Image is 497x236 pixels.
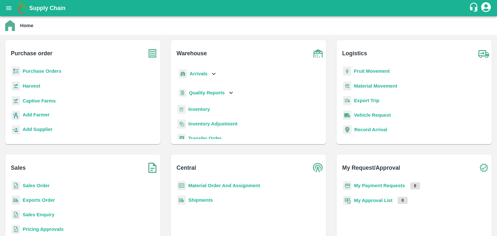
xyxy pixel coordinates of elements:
[12,225,20,234] img: sales
[12,181,20,190] img: sales
[12,111,20,120] img: farmer
[310,45,326,61] img: warehouse
[23,69,61,74] a: Purchase Orders
[144,45,160,61] img: purchase
[354,198,392,203] a: My Approval List
[188,198,213,203] a: Shipments
[342,163,400,172] b: My Request/Approval
[177,134,186,143] img: whTransfer
[343,67,351,76] img: fruit
[188,121,237,126] a: Inventory Adjustment
[189,90,225,95] b: Quality Reports
[343,181,351,190] img: payment
[20,23,33,28] b: Home
[342,49,367,58] b: Logistics
[343,196,351,205] img: approval
[469,2,480,14] div: customer-support
[23,227,63,232] a: Pricing Approvals
[410,182,420,189] p: 0
[12,67,20,76] img: reciept
[177,163,196,172] b: Central
[177,49,207,58] b: Warehouse
[354,83,397,89] a: Material Movement
[480,1,492,15] div: account of current user
[177,86,235,100] div: Quality Reports
[144,160,160,176] img: soSales
[11,49,52,58] b: Purchase order
[188,183,260,188] a: Material Order And Assignment
[11,163,26,172] b: Sales
[29,4,469,13] a: Supply Chain
[354,113,391,118] a: Vehicle Request
[177,105,186,114] img: whInventory
[1,1,16,16] button: open drawer
[23,212,54,217] a: Sales Enquiry
[310,160,326,176] img: central
[177,196,186,205] img: shipments
[12,125,20,135] img: supplier
[23,111,50,120] a: Add Farmer
[343,111,351,120] img: vehicle
[12,196,20,205] img: shipments
[5,20,15,31] img: home
[188,107,210,112] a: Inventory
[29,5,65,11] b: Supply Chain
[354,127,387,132] a: Record Arrival
[179,89,186,97] img: qualityReport
[398,197,408,204] p: 0
[354,98,379,103] a: Export Trip
[23,98,56,103] a: Captive Farms
[23,183,50,188] a: Sales Order
[12,96,20,106] img: harvest
[16,2,29,15] img: logo
[354,69,390,74] a: Fruit Movement
[23,112,50,117] b: Add Farmer
[476,160,492,176] img: check
[343,125,352,134] img: recordArrival
[23,127,52,132] b: Add Supplier
[12,81,20,91] img: harvest
[23,198,55,203] a: Exports Order
[23,126,52,134] a: Add Supplier
[343,81,351,91] img: material
[12,210,20,220] img: sales
[177,119,186,129] img: inventory
[354,183,405,188] a: My Payment Requests
[190,71,207,76] b: Arrivals
[188,136,222,141] a: Transfer Order
[476,45,492,61] img: truck
[177,67,217,81] div: Arrivals
[23,83,40,89] a: Harvest
[343,96,351,105] img: delivery
[177,181,186,190] img: centralMaterial
[179,69,187,79] img: whArrival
